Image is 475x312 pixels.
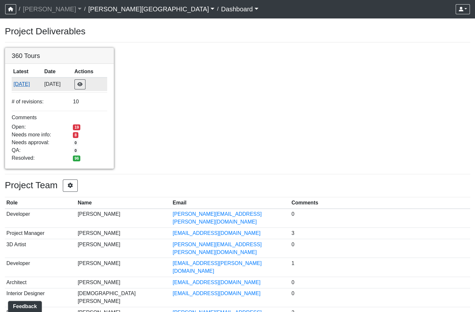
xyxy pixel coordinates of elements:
[173,291,260,296] a: [EMAIL_ADDRESS][DOMAIN_NAME]
[290,258,470,277] td: 1
[76,288,171,307] td: [DEMOGRAPHIC_DATA][PERSON_NAME]
[82,3,88,16] span: /
[290,228,470,239] td: 3
[290,277,470,288] td: 0
[5,277,76,288] td: Architect
[221,3,258,16] a: Dashboard
[76,228,171,239] td: [PERSON_NAME]
[13,80,41,88] button: [DATE]
[5,197,76,209] th: Role
[173,230,260,236] a: [EMAIL_ADDRESS][DOMAIN_NAME]
[12,77,43,91] td: tmDQqUDPQbkMkqTSPiCQSo
[5,228,76,239] td: Project Manager
[76,197,171,209] th: Name
[76,277,171,288] td: [PERSON_NAME]
[171,197,290,209] th: Email
[23,3,82,16] a: [PERSON_NAME]
[76,209,171,228] td: [PERSON_NAME]
[5,209,76,228] td: Developer
[76,258,171,277] td: [PERSON_NAME]
[5,239,76,258] td: 3D Artist
[290,239,470,258] td: 0
[173,260,262,274] a: [EMAIL_ADDRESS][PERSON_NAME][DOMAIN_NAME]
[5,288,76,307] td: Interior Designer
[16,3,23,16] span: /
[5,179,470,192] h3: Project Team
[5,299,43,312] iframe: Ybug feedback widget
[290,209,470,228] td: 0
[88,3,214,16] a: [PERSON_NAME][GEOGRAPHIC_DATA]
[173,211,262,225] a: [PERSON_NAME][EMAIL_ADDRESS][PERSON_NAME][DOMAIN_NAME]
[76,239,171,258] td: [PERSON_NAME]
[173,280,260,285] a: [EMAIL_ADDRESS][DOMAIN_NAME]
[290,288,470,307] td: 0
[173,242,262,255] a: [PERSON_NAME][EMAIL_ADDRESS][PERSON_NAME][DOMAIN_NAME]
[290,197,470,209] th: Comments
[214,3,221,16] span: /
[5,26,470,37] h3: Project Deliverables
[5,258,76,277] td: Developer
